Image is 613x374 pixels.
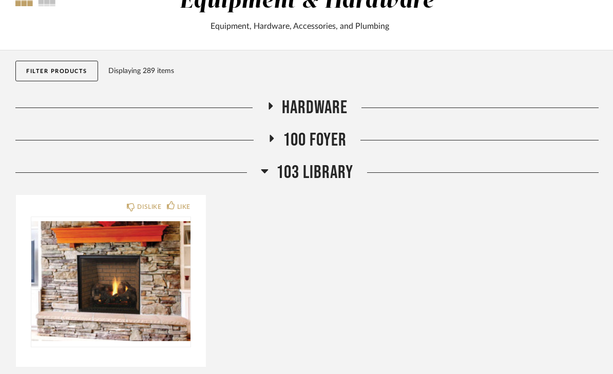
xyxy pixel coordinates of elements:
span: 100 Foyer [283,129,347,151]
img: undefined [31,217,190,346]
div: DISLIKE [137,202,161,212]
button: Filter Products [15,61,98,81]
div: Equipment, Hardware, Accessories, and Plumbing [115,20,484,32]
span: HARDWARE [282,97,348,119]
div: LIKE [177,202,190,212]
div: Displaying 289 items [108,65,594,77]
span: 103 Library [276,162,353,184]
